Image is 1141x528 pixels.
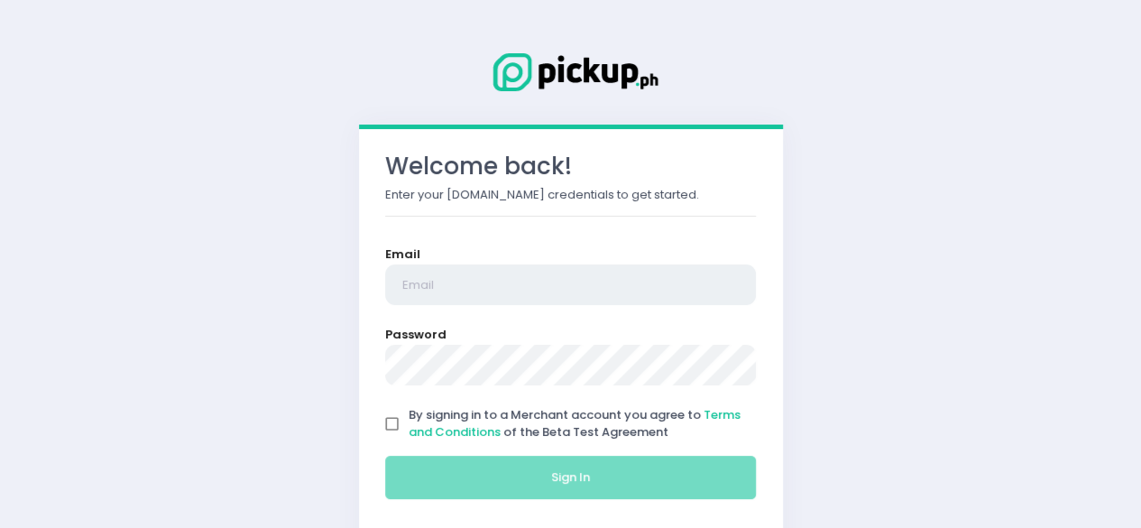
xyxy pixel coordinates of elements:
a: Terms and Conditions [409,406,741,441]
span: Sign In [551,468,590,486]
p: Enter your [DOMAIN_NAME] credentials to get started. [385,186,757,204]
img: Logo [481,50,661,95]
input: Email [385,264,757,306]
label: Password [385,326,446,344]
span: By signing in to a Merchant account you agree to of the Beta Test Agreement [409,406,741,441]
button: Sign In [385,456,757,499]
label: Email [385,245,420,264]
h3: Welcome back! [385,153,757,181]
